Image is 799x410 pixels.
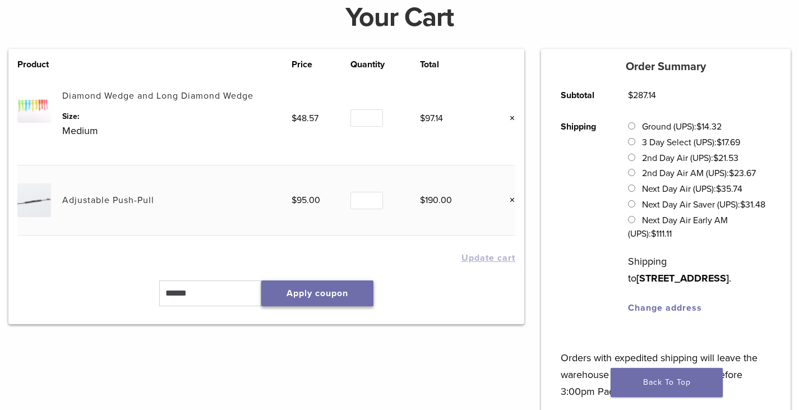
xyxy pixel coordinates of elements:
[642,153,738,164] label: 2nd Day Air (UPS):
[62,110,292,122] dt: Size:
[292,58,350,71] th: Price
[292,113,297,124] span: $
[713,153,718,164] span: $
[261,280,373,306] button: Apply coupon
[17,89,50,122] img: Diamond Wedge and Long Diamond Wedge
[642,121,722,132] label: Ground (UPS):
[636,272,729,284] strong: [STREET_ADDRESS]
[651,228,656,239] span: $
[642,137,740,148] label: 3 Day Select (UPS):
[696,121,722,132] bdi: 14.32
[461,254,515,262] button: Update cart
[642,199,765,210] label: Next Day Air Saver (UPS):
[420,195,452,206] bdi: 190.00
[420,113,425,124] span: $
[628,90,656,101] bdi: 287.14
[642,183,742,195] label: Next Day Air (UPS):
[541,60,791,73] h5: Order Summary
[420,113,443,124] bdi: 97.14
[561,333,771,400] p: Orders with expedited shipping will leave the warehouse same day if completed before 3:00pm Pacific.
[713,153,738,164] bdi: 21.53
[17,183,50,216] img: Adjustable Push-Pull
[651,228,672,239] bdi: 111.11
[62,90,253,102] a: Diamond Wedge and Long Diamond Wedge
[729,168,756,179] bdi: 23.67
[628,215,727,239] label: Next Day Air Early AM (UPS):
[628,90,633,101] span: $
[628,302,702,314] a: Change address
[717,137,740,148] bdi: 17.69
[696,121,701,132] span: $
[292,113,318,124] bdi: 48.57
[350,58,421,71] th: Quantity
[17,58,62,71] th: Product
[420,195,425,206] span: $
[740,199,765,210] bdi: 31.48
[292,195,320,206] bdi: 95.00
[716,183,721,195] span: $
[729,168,734,179] span: $
[642,168,756,179] label: 2nd Day Air AM (UPS):
[611,368,723,397] a: Back To Top
[628,253,771,287] p: Shipping to .
[548,111,616,324] th: Shipping
[717,137,722,148] span: $
[501,111,515,126] a: Remove this item
[740,199,745,210] span: $
[292,195,297,206] span: $
[716,183,742,195] bdi: 35.74
[548,80,616,111] th: Subtotal
[420,58,486,71] th: Total
[501,193,515,208] a: Remove this item
[62,195,154,206] a: Adjustable Push-Pull
[62,122,292,139] p: Medium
